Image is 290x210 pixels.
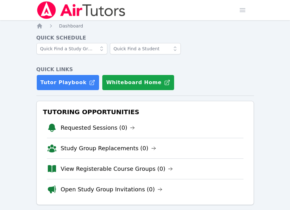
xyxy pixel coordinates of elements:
nav: Breadcrumb [36,23,254,29]
input: Quick Find a Study Group [36,43,107,54]
a: Tutor Playbook [36,75,100,90]
h4: Quick Links [36,66,254,73]
h4: Quick Schedule [36,34,254,42]
button: Whiteboard Home [102,75,174,90]
a: Dashboard [59,23,83,29]
a: View Registerable Course Groups (0) [61,164,173,173]
h3: Tutoring Opportunities [42,106,249,118]
a: Open Study Group Invitations (0) [61,185,163,194]
input: Quick Find a Student [110,43,181,54]
img: Air Tutors [36,1,126,19]
a: Study Group Replacements (0) [61,144,156,153]
span: Dashboard [59,23,83,28]
a: Requested Sessions (0) [61,123,135,132]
